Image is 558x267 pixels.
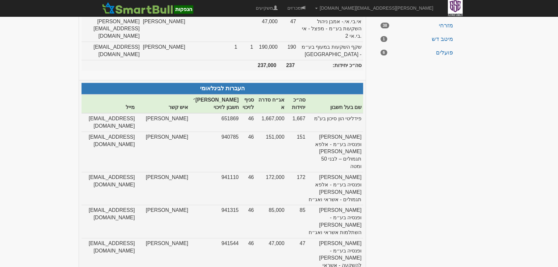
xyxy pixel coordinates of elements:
[82,16,141,42] td: [PERSON_NAME][EMAIL_ADDRESS][DOMAIN_NAME]
[82,94,136,113] th: מייל
[279,42,298,60] td: 190
[240,94,255,113] th: סניף לזיכוי
[190,94,240,113] th: [PERSON_NAME]׳ חשבון לזיכוי
[307,113,363,132] td: פידליטי הון סיכון בע"מ
[82,172,136,205] td: [EMAIL_ADDRESS][DOMAIN_NAME]
[82,132,136,172] td: [EMAIL_ADDRESS][DOMAIN_NAME]
[307,172,363,205] td: [PERSON_NAME] ופנסיה בע״מ - אלפא [PERSON_NAME] תגמולים - אשראי ואג״ח
[190,132,240,172] td: 940785
[380,36,387,42] span: 1
[190,113,240,132] td: 651869
[82,42,141,60] td: [EMAIL_ADDRESS][DOMAIN_NAME]
[239,42,255,60] td: 1
[136,94,190,113] th: איש קשר
[255,205,286,238] td: 85,000
[279,16,298,42] td: 47
[376,46,458,59] a: פועלים
[136,205,190,238] td: [PERSON_NAME]
[240,205,255,238] td: 46
[240,113,255,132] td: 46
[376,33,458,46] a: מיטב דש
[141,42,187,60] td: [PERSON_NAME]
[307,132,363,172] td: [PERSON_NAME] ופנסיה בע״מ - אלפא [PERSON_NAME] תגמולים – לבני 50 ומטה
[100,2,195,15] img: SmartBull Logo
[136,113,190,132] td: [PERSON_NAME]
[380,23,389,28] span: 38
[298,42,363,60] td: שקף השקעות במעוף בע״מ - [GEOGRAPHIC_DATA]
[286,205,307,238] td: 85
[240,172,255,205] td: 46
[298,60,363,71] td: סה״כ יחידות:
[298,16,363,42] td: אי.בי.אי.- אמבן ניהול השקעות בע״מ - מפצל - אי .בי.אי 2
[255,16,279,42] td: 47,000
[141,16,187,42] td: [PERSON_NAME]
[380,50,387,55] span: 6
[307,94,363,113] th: שם בעל חשבון
[286,94,307,113] th: סה״כ יחידות
[255,113,286,132] td: 1,667,000
[190,172,240,205] td: 941110
[255,94,286,113] th: אג״ח סדרה א
[255,60,279,71] td: 237,000
[286,172,307,205] td: 172
[136,172,190,205] td: [PERSON_NAME]
[136,132,190,172] td: [PERSON_NAME]
[255,172,286,205] td: 172,000
[307,205,363,238] td: [PERSON_NAME] ופנסיה בע״מ - [PERSON_NAME] השתלמות אשראי ואג״ח
[255,42,279,60] td: 190,000
[82,83,363,95] th: העברות לבינלאומי
[376,19,458,32] a: מזרחי
[279,60,298,71] td: 237
[240,132,255,172] td: 46
[255,132,286,172] td: 151,000
[82,205,136,238] td: [EMAIL_ADDRESS][DOMAIN_NAME]
[286,132,307,172] td: 151
[82,113,136,132] td: [EMAIL_ADDRESS][DOMAIN_NAME]
[187,42,239,60] td: 1
[190,205,240,238] td: 941315
[286,113,307,132] td: 1,667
